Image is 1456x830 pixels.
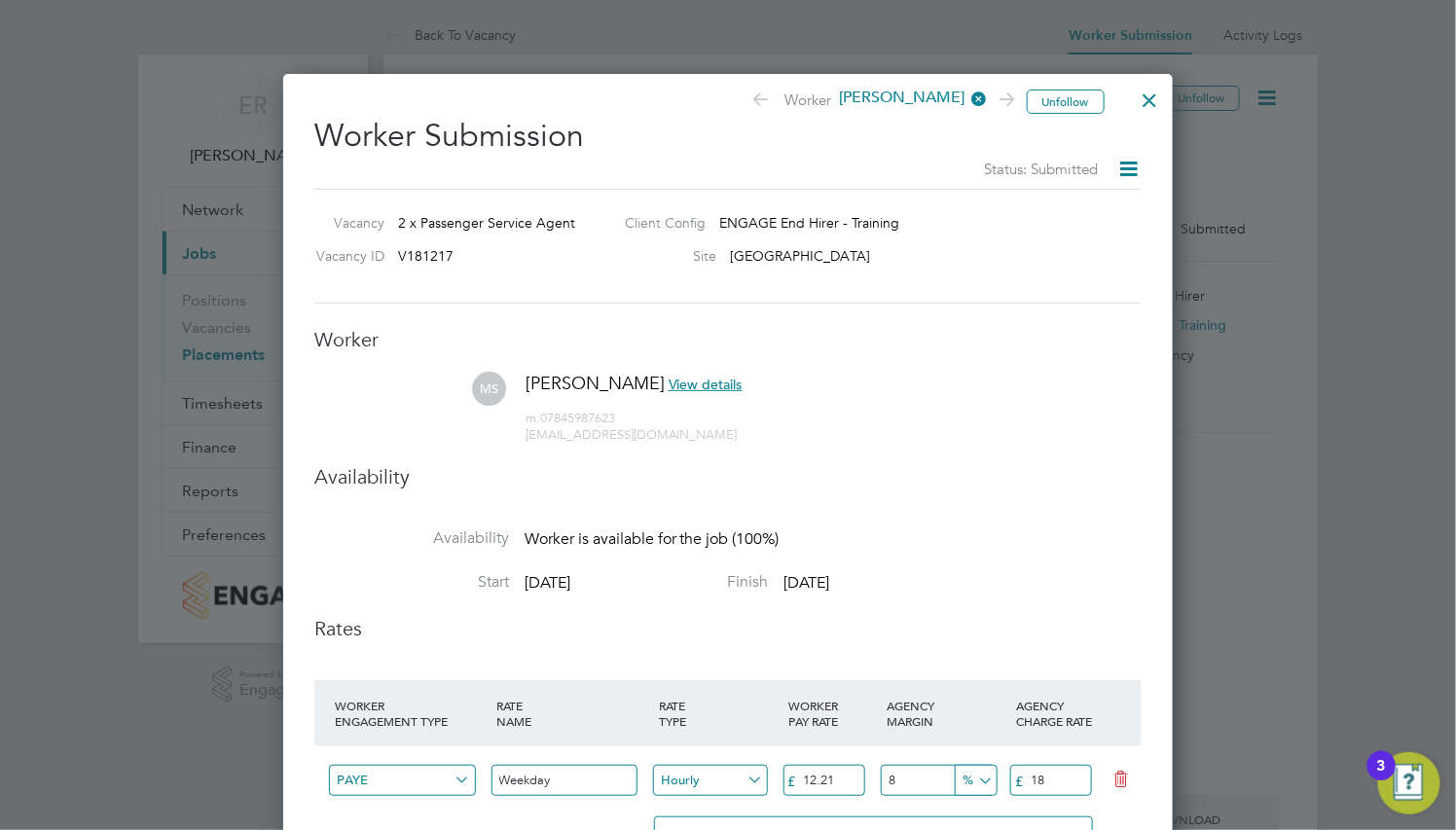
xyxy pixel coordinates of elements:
span: Status: Submitted [985,160,1099,178]
label: Client Config [610,214,707,232]
span: Worker [751,88,1012,115]
div: WORKER ENGAGEMENT TYPE [330,688,492,739]
input: Select one [653,765,767,797]
label: Vacancy [307,214,384,232]
h3: Availability [314,464,1142,489]
label: Start [314,572,509,593]
span: Worker is available for the job (100%) [525,529,780,549]
label: Vacancy ID [307,247,384,265]
span: [DATE] [784,573,830,593]
div: £ [784,769,800,794]
label: Availability [314,528,509,549]
h2: Worker Submission [314,101,1142,181]
span: V181217 [398,247,454,265]
div: RATE TYPE [654,688,783,739]
button: Open Resource Center, 3 new notifications [1378,752,1440,814]
input: Enter rate name... [491,765,638,797]
div: 3 [1377,766,1386,791]
label: Finish [574,572,769,593]
input: Select one [329,765,476,797]
span: [PERSON_NAME] [832,88,988,109]
h3: Worker [314,327,1142,352]
span: [EMAIL_ADDRESS][DOMAIN_NAME] [526,426,738,443]
span: [GEOGRAPHIC_DATA] [731,247,871,265]
button: Unfollow [1027,90,1105,115]
span: m: [526,410,540,426]
span: [DATE] [525,573,570,593]
h3: Rates [314,616,1142,641]
div: WORKER PAY RATE [784,688,882,739]
span: MS [472,372,506,406]
span: [PERSON_NAME] [526,372,665,394]
div: AGENCY CHARGE RATE [1011,688,1109,739]
span: 2 x Passenger Service Agent [398,214,575,232]
span: View details [669,376,743,393]
span: 07845987623 [526,410,615,426]
input: Search for... [955,765,998,797]
input: 0.00 [1010,765,1092,797]
input: 0.00 [783,765,865,797]
span: ENGAGE End Hirer - Training [720,214,900,232]
div: RATE NAME [492,688,655,739]
label: Site [610,247,717,265]
div: AGENCY MARGIN [882,688,1011,739]
div: £ [1011,769,1027,794]
input: 0.00 [881,765,995,797]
